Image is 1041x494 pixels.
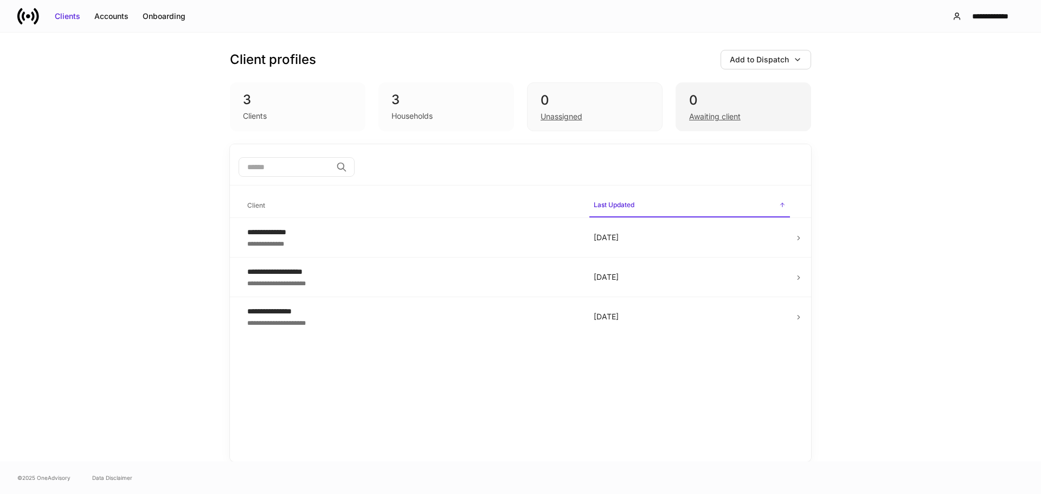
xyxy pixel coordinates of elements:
span: Client [243,195,581,217]
div: 3 [391,91,501,108]
div: 0 [541,92,649,109]
div: 0 [689,92,798,109]
p: [DATE] [594,311,786,322]
span: Last Updated [589,194,790,217]
div: Clients [55,11,80,22]
p: [DATE] [594,272,786,283]
div: 0Unassigned [527,82,663,131]
div: Add to Dispatch [730,54,789,65]
div: Unassigned [541,111,582,122]
div: Households [391,111,433,121]
h3: Client profiles [230,51,316,68]
div: Clients [243,111,267,121]
div: 3 [243,91,352,108]
button: Clients [48,8,87,25]
button: Onboarding [136,8,192,25]
div: Accounts [94,11,128,22]
p: [DATE] [594,232,786,243]
div: 0Awaiting client [676,82,811,131]
h6: Client [247,200,265,210]
button: Add to Dispatch [721,50,811,69]
a: Data Disclaimer [92,473,132,482]
span: © 2025 OneAdvisory [17,473,70,482]
button: Accounts [87,8,136,25]
div: Onboarding [143,11,185,22]
h6: Last Updated [594,200,634,210]
div: Awaiting client [689,111,741,122]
